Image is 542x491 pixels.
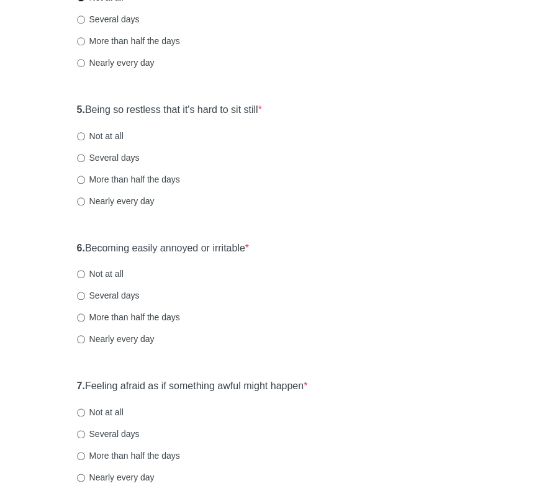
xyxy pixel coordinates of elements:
label: Several days [77,289,140,302]
label: More than half the days [77,311,180,323]
input: Several days [77,430,85,438]
input: More than half the days [77,37,85,45]
label: Being so restless that it's hard to sit still [77,103,262,117]
label: Several days [77,151,140,164]
input: Nearly every day [77,474,85,482]
label: Nearly every day [77,333,155,345]
input: More than half the days [77,176,85,184]
label: Several days [77,13,140,25]
input: Not at all [77,270,85,278]
label: Not at all [77,130,124,142]
input: Not at all [77,132,85,140]
input: Several days [77,292,85,300]
label: Several days [77,428,140,440]
strong: 7. [77,381,85,391]
label: Not at all [77,268,124,280]
input: Several days [77,154,85,162]
label: More than half the days [77,35,180,47]
input: Not at all [77,408,85,417]
label: Not at all [77,406,124,418]
input: More than half the days [77,452,85,460]
label: Nearly every day [77,56,155,69]
label: More than half the days [77,449,180,462]
input: Nearly every day [77,335,85,343]
input: Nearly every day [77,197,85,205]
label: More than half the days [77,173,180,186]
input: Several days [77,16,85,24]
label: Feeling afraid as if something awful might happen [77,379,308,394]
label: Nearly every day [77,471,155,484]
label: Nearly every day [77,195,155,207]
input: Nearly every day [77,59,85,67]
strong: 5. [77,104,85,115]
input: More than half the days [77,313,85,322]
strong: 6. [77,243,85,253]
label: Becoming easily annoyed or irritable [77,241,250,256]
